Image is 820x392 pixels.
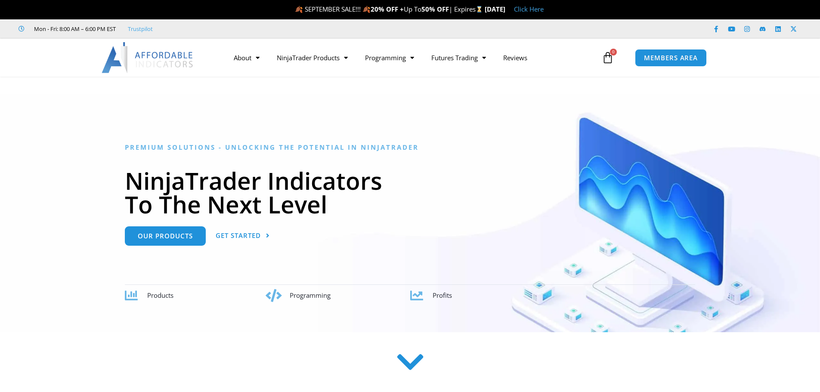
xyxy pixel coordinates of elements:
a: Our Products [125,226,206,246]
a: About [225,48,268,68]
span: MEMBERS AREA [644,55,698,61]
a: Programming [356,48,423,68]
img: ⌛ [476,6,483,12]
strong: 50% OFF [421,5,449,13]
img: LogoAI | Affordable Indicators – NinjaTrader [102,42,194,73]
nav: Menu [225,48,600,68]
a: NinjaTrader Products [268,48,356,68]
span: Mon - Fri: 8:00 AM – 6:00 PM EST [32,24,116,34]
span: Get Started [216,232,261,239]
span: Products [147,291,173,299]
span: Our Products [138,233,193,239]
a: Trustpilot [128,24,153,34]
span: 🍂 SEPTEMBER SALE!!! 🍂 Up To | Expires [295,5,485,13]
a: Reviews [495,48,536,68]
a: 0 [589,45,627,70]
a: Get Started [216,226,270,246]
a: Click Here [514,5,544,13]
a: Futures Trading [423,48,495,68]
span: 0 [610,49,617,56]
strong: 20% OFF + [371,5,404,13]
strong: [DATE] [485,5,505,13]
span: Profits [433,291,452,299]
h1: NinjaTrader Indicators To The Next Level [125,169,695,216]
a: MEMBERS AREA [635,49,707,67]
h6: Premium Solutions - Unlocking the Potential in NinjaTrader [125,143,695,151]
span: Programming [290,291,331,299]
